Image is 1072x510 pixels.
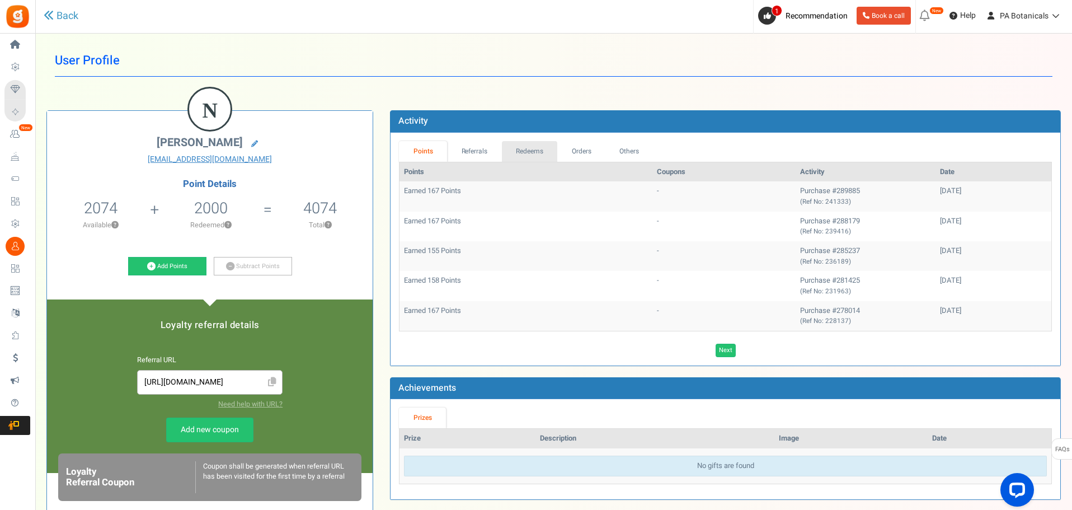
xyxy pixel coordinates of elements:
b: Achievements [398,381,456,395]
td: Earned 167 Points [399,181,652,211]
span: [PERSON_NAME] [157,134,243,151]
a: Referrals [447,141,502,162]
div: [DATE] [940,216,1047,227]
h1: User Profile [55,45,1052,77]
th: Prize [399,429,535,448]
small: (Ref No: 241333) [800,197,851,207]
td: Purchase #288179 [796,212,935,241]
em: New [929,7,944,15]
div: No gifts are found [404,456,1047,476]
a: Add new coupon [166,418,253,442]
span: Recommendation [786,10,848,22]
figcaption: N [189,88,231,132]
b: Activity [398,114,428,128]
h5: Loyalty referral details [58,320,361,330]
span: Help [957,10,976,21]
td: Purchase #281425 [796,271,935,301]
th: Points [399,162,652,182]
a: 1 Recommendation [758,7,852,25]
a: Orders [557,141,605,162]
td: Earned 158 Points [399,271,652,301]
th: Activity [796,162,935,182]
h5: 2000 [194,200,228,217]
td: Earned 167 Points [399,301,652,331]
a: [EMAIL_ADDRESS][DOMAIN_NAME] [55,154,364,165]
button: ? [325,222,332,229]
th: Image [774,429,928,448]
small: (Ref No: 231963) [800,287,851,296]
td: Earned 167 Points [399,212,652,241]
h5: 4074 [303,200,337,217]
button: ? [111,222,119,229]
a: Prizes [399,408,446,428]
a: New [4,125,30,144]
span: PA Botanicals [1000,10,1049,22]
a: Need help with URL? [218,399,283,409]
p: Available [53,220,149,230]
span: Click to Copy [263,373,281,392]
a: Add Points [128,257,206,276]
h6: Loyalty Referral Coupon [66,467,195,488]
td: - [652,301,796,331]
th: Description [535,429,774,448]
a: Others [605,141,653,162]
a: Subtract Points [214,257,292,276]
td: Earned 155 Points [399,241,652,271]
td: Purchase #278014 [796,301,935,331]
td: Purchase #285237 [796,241,935,271]
td: - [652,271,796,301]
h6: Referral URL [137,357,283,364]
td: - [652,241,796,271]
a: Help [945,7,980,25]
div: [DATE] [940,246,1047,256]
a: Next [716,344,736,357]
img: Gratisfaction [5,4,30,29]
div: [DATE] [940,275,1047,286]
th: Date [935,162,1051,182]
small: (Ref No: 228137) [800,316,851,326]
span: 2074 [84,197,117,219]
small: (Ref No: 236189) [800,257,851,266]
small: (Ref No: 239416) [800,227,851,236]
div: [DATE] [940,186,1047,196]
td: Purchase #289885 [796,181,935,211]
a: Redeems [502,141,558,162]
a: Points [399,141,447,162]
span: FAQs [1055,439,1070,460]
div: [DATE] [940,306,1047,316]
button: ? [224,222,232,229]
div: Coupon shall be generated when referral URL has been visited for the first time by a referral [195,461,354,493]
span: 1 [772,5,782,16]
th: Date [928,429,1051,448]
td: - [652,181,796,211]
td: - [652,212,796,241]
a: Book a call [857,7,911,25]
th: Coupons [652,162,796,182]
em: New [18,124,33,132]
h4: Point Details [47,179,373,189]
p: Redeemed [160,220,262,230]
p: Total [273,220,367,230]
